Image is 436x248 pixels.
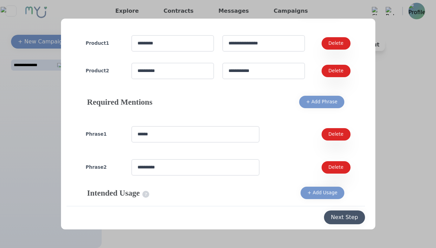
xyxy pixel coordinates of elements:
h4: Phrase 2 [86,164,123,171]
button: Delete [322,161,351,174]
div: Delete [328,164,344,171]
button: + Add Usage [301,187,344,199]
button: Next Step [324,210,365,224]
h4: Product 1 [86,40,123,47]
div: Delete [328,40,344,47]
button: Delete [322,128,351,141]
button: Delete [322,65,351,77]
h4: Required Mentions [87,96,153,107]
div: Delete [328,131,344,138]
div: Delete [328,68,344,74]
h4: Phrase 1 [86,131,123,138]
div: + Add Phrase [306,99,337,105]
h4: Product 2 [86,68,123,74]
button: Delete [322,37,351,50]
span: ? [142,191,149,198]
div: Next Step [331,213,358,221]
div: + Add Usage [307,189,337,196]
button: + Add Phrase [299,96,344,108]
h4: Intended Usage [87,187,150,198]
